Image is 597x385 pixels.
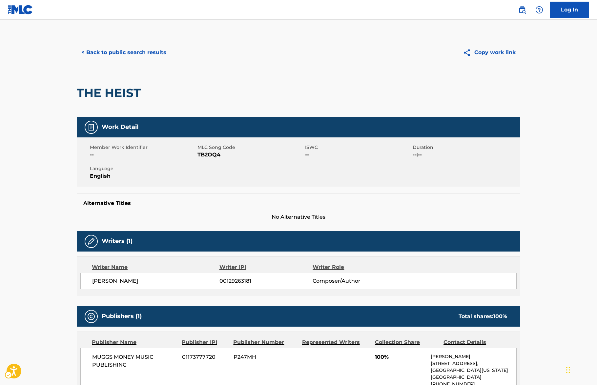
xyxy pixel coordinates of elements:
span: Member Work Identifier [90,144,196,151]
h2: THE HEIST [77,86,144,100]
img: Writers [87,237,95,245]
div: Collection Share [375,338,439,346]
img: Work Detail [87,123,95,131]
span: 100% [375,353,426,361]
span: MLC Song Code [197,144,303,151]
img: help [535,6,543,14]
div: Represented Writers [302,338,370,346]
h5: Alternative Titles [83,200,514,207]
div: Writer Role [313,263,398,271]
div: Writer IPI [219,263,313,271]
span: Composer/Author [313,277,398,285]
div: Publisher Name [92,338,177,346]
img: search [518,6,526,14]
h5: Work Detail [102,123,138,131]
span: --:-- [413,151,519,159]
span: TB2OQ4 [197,151,303,159]
span: 01173777720 [182,353,229,361]
span: No Alternative Titles [77,213,520,221]
div: Drag [566,360,570,380]
span: Language [90,165,196,172]
button: Copy work link [458,44,520,61]
div: Chat Widget [564,354,597,385]
a: Log In [550,2,589,18]
img: MLC Logo [8,5,33,14]
div: Publisher Number [233,338,297,346]
span: P247MH [234,353,297,361]
p: [GEOGRAPHIC_DATA][US_STATE] [431,367,516,374]
span: 100 % [493,313,507,319]
p: [STREET_ADDRESS], [431,360,516,367]
h5: Publishers (1) [102,313,142,320]
p: [PERSON_NAME] [431,353,516,360]
span: English [90,172,196,180]
span: MUGGS MONEY MUSIC PUBLISHING [92,353,177,369]
span: Duration [413,144,519,151]
div: Publisher IPI [182,338,228,346]
div: Contact Details [443,338,507,346]
img: Publishers [87,313,95,320]
span: 00129263181 [219,277,313,285]
div: Total shares: [459,313,507,320]
h5: Writers (1) [102,237,133,245]
span: -- [305,151,411,159]
img: Copy work link [463,49,474,57]
button: < Back to public search results [77,44,171,61]
div: Writer Name [92,263,219,271]
span: [PERSON_NAME] [92,277,219,285]
iframe: Hubspot Iframe [564,354,597,385]
p: [GEOGRAPHIC_DATA] [431,374,516,381]
span: -- [90,151,196,159]
span: ISWC [305,144,411,151]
